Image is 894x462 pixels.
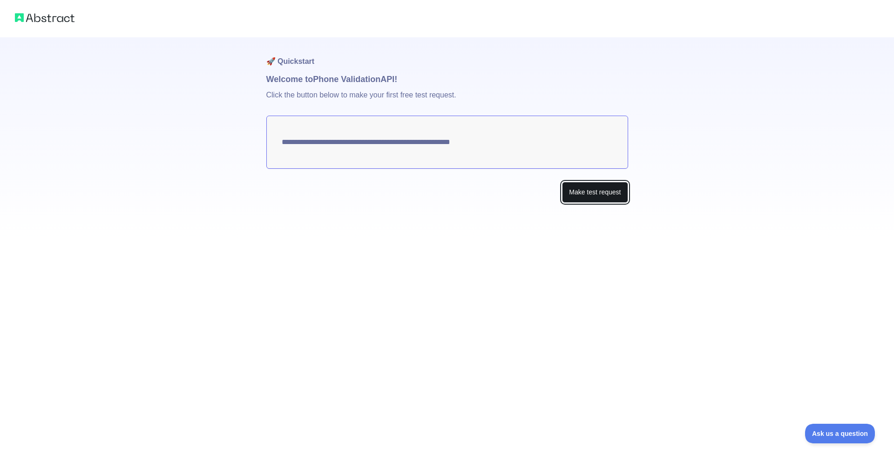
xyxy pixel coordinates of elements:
[562,182,628,203] button: Make test request
[266,73,628,86] h1: Welcome to Phone Validation API!
[266,86,628,116] p: Click the button below to make your first free test request.
[805,424,875,443] iframe: Toggle Customer Support
[15,11,74,24] img: Abstract logo
[266,37,628,73] h1: 🚀 Quickstart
